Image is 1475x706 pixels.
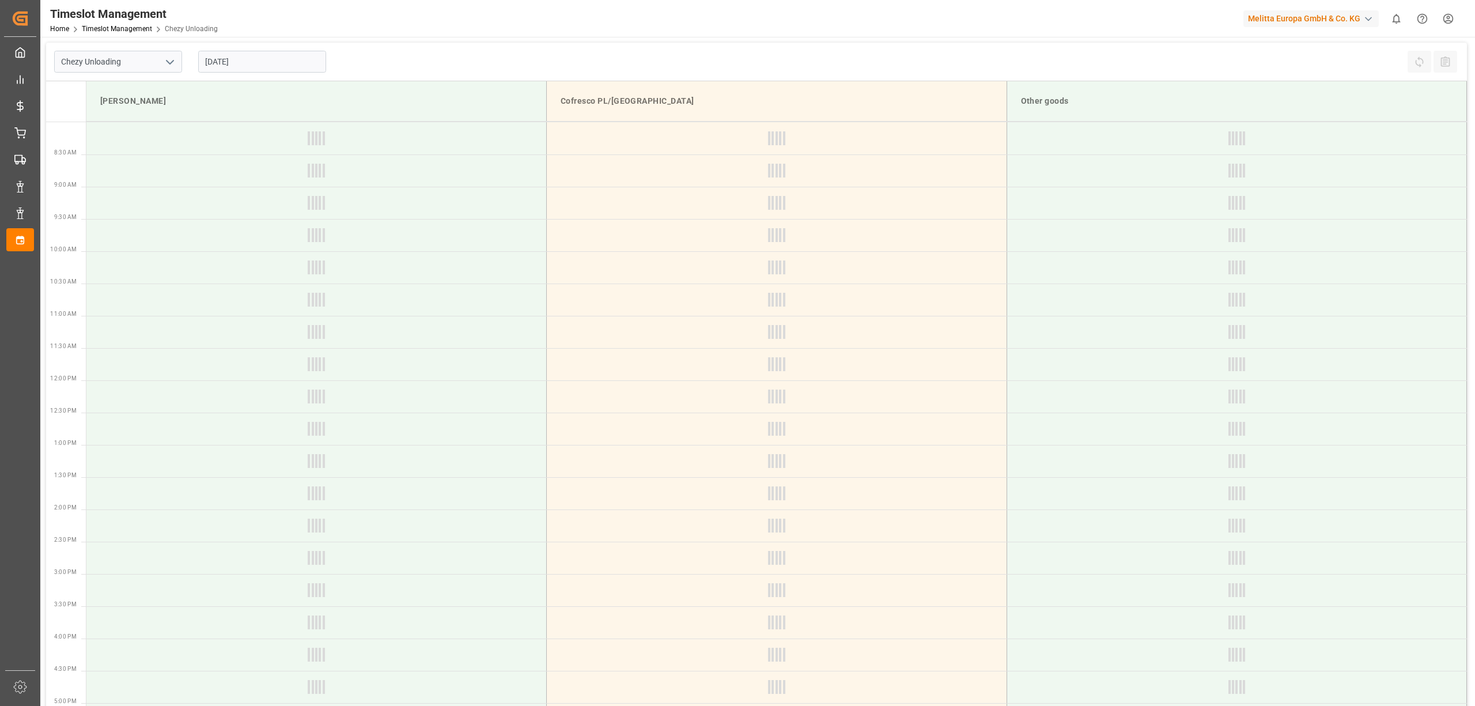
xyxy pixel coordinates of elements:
[50,278,77,285] span: 10:30 AM
[82,25,152,33] a: Timeslot Management
[54,504,77,511] span: 2:00 PM
[54,472,77,478] span: 1:30 PM
[198,51,326,73] input: DD-MM-YYYY
[54,569,77,575] span: 3:00 PM
[96,90,537,112] div: [PERSON_NAME]
[54,601,77,607] span: 3:30 PM
[50,375,77,382] span: 12:00 PM
[54,440,77,446] span: 1:00 PM
[54,149,77,156] span: 8:30 AM
[556,90,997,112] div: Cofresco PL/[GEOGRAPHIC_DATA]
[50,5,218,22] div: Timeslot Management
[54,51,182,73] input: Type to search/select
[1016,90,1458,112] div: Other goods
[54,666,77,672] span: 4:30 PM
[161,53,178,71] button: open menu
[54,214,77,220] span: 9:30 AM
[50,407,77,414] span: 12:30 PM
[54,182,77,188] span: 9:00 AM
[54,633,77,640] span: 4:00 PM
[50,25,69,33] a: Home
[54,698,77,704] span: 5:00 PM
[50,246,77,252] span: 10:00 AM
[50,343,77,349] span: 11:30 AM
[54,537,77,543] span: 2:30 PM
[50,311,77,317] span: 11:00 AM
